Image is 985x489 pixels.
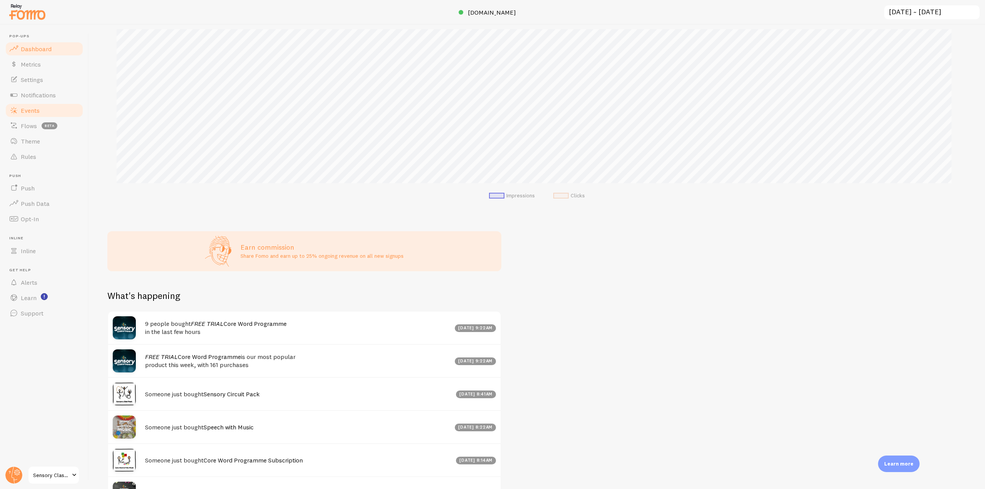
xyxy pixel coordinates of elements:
a: Push Data [5,196,84,211]
h4: is our most popular product this week, with 161 purchases [145,353,450,369]
em: FREE TRIAL [145,353,178,360]
a: Alerts [5,275,84,290]
a: Push [5,180,84,196]
li: Impressions [489,192,535,199]
a: FREE TRIALCore Word Programme [145,353,241,360]
h4: 9 people bought in the last few hours [145,320,450,335]
div: [DATE] 9:22am [455,357,496,365]
div: [DATE] 8:22am [455,424,496,431]
span: Get Help [9,268,84,273]
span: Support [21,309,43,317]
h3: Earn commission [240,243,404,252]
a: Notifications [5,87,84,103]
a: FREE TRIALCore Word Programme [191,320,287,327]
a: Theme [5,134,84,149]
span: Inline [9,236,84,241]
div: Learn more [878,456,920,472]
h4: Someone just bought [145,390,451,398]
span: Rules [21,153,36,160]
a: Sensory Circuit Pack [204,390,260,398]
span: Push Data [21,200,50,207]
p: Learn more [884,460,913,467]
span: Notifications [21,91,56,99]
p: Share Fomo and earn up to 25% ongoing revenue on all new signups [240,252,404,260]
a: Support [5,305,84,321]
em: FREE TRIAL [191,320,224,327]
a: Learn [5,290,84,305]
span: Metrics [21,60,41,68]
a: Settings [5,72,84,87]
span: Alerts [21,279,37,286]
span: Learn [21,294,37,302]
a: Core Word Programme Subscription [204,456,303,464]
div: [DATE] 8:41am [456,391,496,398]
h4: Someone just bought [145,456,451,464]
span: Push [9,174,84,179]
div: [DATE] 8:14am [456,457,496,464]
svg: <p>Watch New Feature Tutorials!</p> [41,293,48,300]
a: Sensory Classroom [28,466,80,484]
a: Dashboard [5,41,84,57]
a: Inline [5,243,84,259]
span: Inline [21,247,36,255]
span: Push [21,184,35,192]
span: Pop-ups [9,34,84,39]
span: Settings [21,76,43,83]
span: Opt-In [21,215,39,223]
a: Flows beta [5,118,84,134]
a: Events [5,103,84,118]
a: Speech with Music [204,423,254,431]
span: Theme [21,137,40,145]
img: fomo-relay-logo-orange.svg [8,2,47,22]
h2: What's happening [107,290,180,302]
li: Clicks [553,192,585,199]
span: beta [42,122,57,129]
span: Events [21,107,40,114]
h4: Someone just bought [145,423,450,431]
a: Opt-In [5,211,84,227]
span: Flows [21,122,37,130]
a: Metrics [5,57,84,72]
div: [DATE] 9:22am [455,324,496,332]
a: Rules [5,149,84,164]
span: Sensory Classroom [33,471,70,480]
span: Dashboard [21,45,52,53]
